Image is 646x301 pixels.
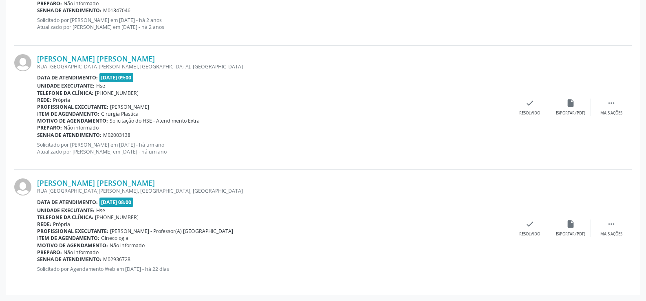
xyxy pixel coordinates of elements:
[37,132,101,138] b: Senha de atendimento:
[53,97,70,103] span: Própria
[103,7,130,14] span: M01347046
[103,132,130,138] span: M02003138
[37,221,51,228] b: Rede:
[37,7,101,14] b: Senha de atendimento:
[37,228,108,235] b: Profissional executante:
[37,103,108,110] b: Profissional executante:
[37,54,155,63] a: [PERSON_NAME] [PERSON_NAME]
[519,110,540,116] div: Resolvido
[607,99,616,108] i: 
[37,117,108,124] b: Motivo de agendamento:
[37,90,93,97] b: Telefone da clínica:
[519,231,540,237] div: Resolvido
[37,214,93,221] b: Telefone da clínica:
[37,256,101,263] b: Senha de atendimento:
[607,220,616,228] i: 
[600,231,622,237] div: Mais ações
[101,235,128,242] span: Ginecologia
[37,63,509,70] div: RUA [GEOGRAPHIC_DATA][PERSON_NAME], [GEOGRAPHIC_DATA], [GEOGRAPHIC_DATA]
[37,17,509,31] p: Solicitado por [PERSON_NAME] em [DATE] - há 2 anos Atualizado por [PERSON_NAME] em [DATE] - há 2 ...
[37,141,509,155] p: Solicitado por [PERSON_NAME] em [DATE] - há um ano Atualizado por [PERSON_NAME] em [DATE] - há um...
[95,214,139,221] span: [PHONE_NUMBER]
[103,256,130,263] span: M02936728
[37,242,108,249] b: Motivo de agendamento:
[37,82,95,89] b: Unidade executante:
[64,124,99,131] span: Não informado
[96,82,105,89] span: Hse
[525,99,534,108] i: check
[37,74,98,81] b: Data de atendimento:
[37,110,99,117] b: Item de agendamento:
[99,198,134,207] span: [DATE] 08:00
[37,124,62,131] b: Preparo:
[110,103,149,110] span: [PERSON_NAME]
[14,178,31,196] img: img
[556,110,585,116] div: Exportar (PDF)
[64,249,99,256] span: Não informado
[525,220,534,228] i: check
[14,54,31,71] img: img
[556,231,585,237] div: Exportar (PDF)
[101,110,139,117] span: Cirurgia Plastica
[566,99,575,108] i: insert_drive_file
[37,187,509,194] div: RUA [GEOGRAPHIC_DATA][PERSON_NAME], [GEOGRAPHIC_DATA], [GEOGRAPHIC_DATA]
[37,97,51,103] b: Rede:
[37,178,155,187] a: [PERSON_NAME] [PERSON_NAME]
[37,199,98,206] b: Data de atendimento:
[37,266,509,272] p: Solicitado por Agendamento Web em [DATE] - há 22 dias
[110,228,233,235] span: [PERSON_NAME] - Professor(A) [GEOGRAPHIC_DATA]
[566,220,575,228] i: insert_drive_file
[37,207,95,214] b: Unidade executante:
[37,249,62,256] b: Preparo:
[53,221,70,228] span: Própria
[96,207,105,214] span: Hse
[110,242,145,249] span: Não informado
[95,90,139,97] span: [PHONE_NUMBER]
[600,110,622,116] div: Mais ações
[99,73,134,82] span: [DATE] 09:00
[37,235,99,242] b: Item de agendamento:
[110,117,200,124] span: Solicitação do HSE - Atendimento Extra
